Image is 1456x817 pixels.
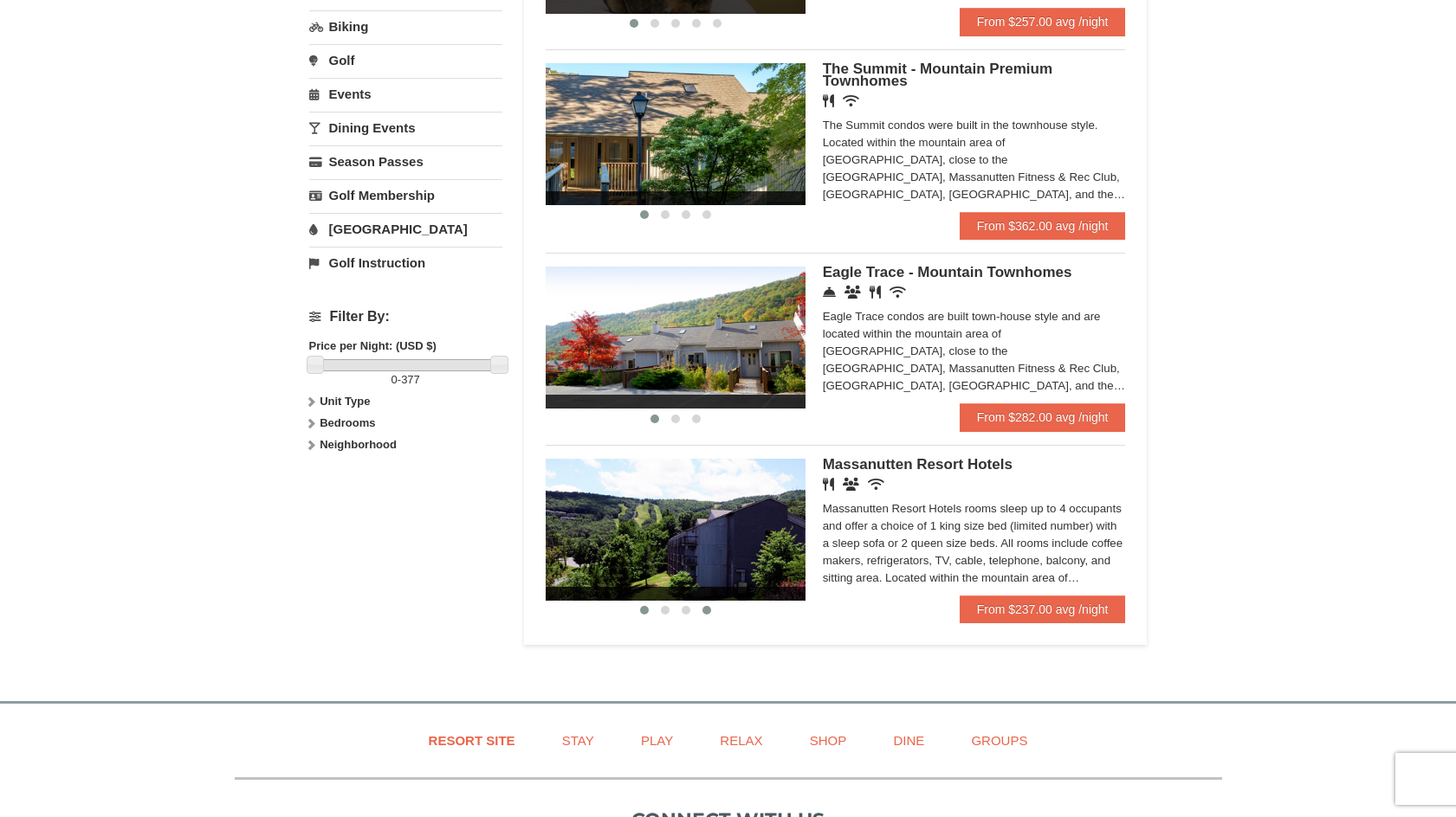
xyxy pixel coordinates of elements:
i: Restaurant [823,94,834,107]
span: Eagle Trace - Mountain Townhomes [823,264,1072,280]
strong: Price per Night: (USD $) [309,339,437,352]
a: From $282.00 avg /night [960,403,1126,431]
span: The Summit - Mountain Premium Townhomes [823,61,1052,89]
a: Biking [309,10,502,42]
a: Relax [698,721,784,760]
a: Golf [309,44,502,76]
div: The Summit condos were built in the townhouse style. Located within the mountain area of [GEOGRAP... [823,117,1126,203]
div: Eagle Trace condos are built town-house style and are located within the mountain area of [GEOGRA... [823,308,1126,395]
i: Wireless Internet (free) [890,286,906,299]
a: Golf Instruction [309,247,502,279]
i: Banquet Facilities [843,478,859,491]
a: From $362.00 avg /night [960,212,1126,240]
i: Conference Facilities [844,286,861,299]
a: Dine [871,721,946,760]
span: Massanutten Resort Hotels [823,456,1013,473]
span: 0 [392,373,398,386]
div: Massanutten Resort Hotels rooms sleep up to 4 occupants and offer a choice of 1 king size bed (li... [823,500,1126,587]
a: Events [309,78,502,110]
i: Wireless Internet (free) [868,478,884,491]
a: From $257.00 avg /night [960,8,1126,35]
i: Concierge Desk [823,286,836,299]
a: Season Passes [309,145,502,177]
i: Wireless Internet (free) [843,94,859,107]
a: Play [619,721,695,760]
h4: Filter By: [309,309,502,325]
label: - [309,371,502,389]
a: Groups [949,721,1049,760]
a: Stay [540,721,616,760]
i: Restaurant [870,286,881,299]
i: Restaurant [823,478,834,491]
strong: Unit Type [320,395,370,408]
strong: Bedrooms [320,416,375,429]
span: 377 [401,373,420,386]
a: From $237.00 avg /night [960,595,1126,623]
a: [GEOGRAPHIC_DATA] [309,213,502,245]
a: Golf Membership [309,179,502,211]
a: Resort Site [407,721,537,760]
strong: Neighborhood [320,438,397,451]
a: Dining Events [309,112,502,144]
a: Shop [788,721,869,760]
